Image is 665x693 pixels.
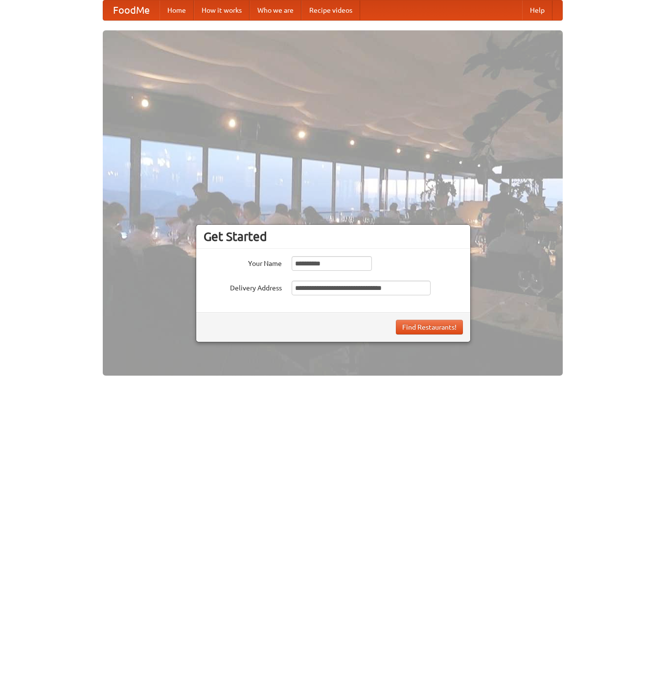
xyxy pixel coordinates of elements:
a: FoodMe [103,0,160,20]
a: Who we are [250,0,301,20]
h3: Get Started [204,229,463,244]
a: Help [522,0,552,20]
a: Home [160,0,194,20]
a: Recipe videos [301,0,360,20]
label: Your Name [204,256,282,268]
button: Find Restaurants! [396,320,463,335]
a: How it works [194,0,250,20]
label: Delivery Address [204,281,282,293]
